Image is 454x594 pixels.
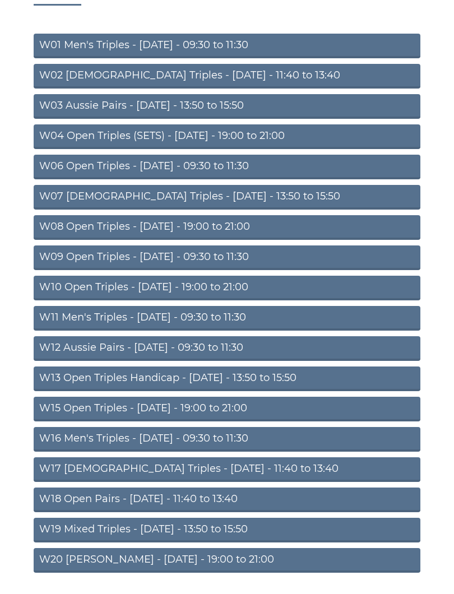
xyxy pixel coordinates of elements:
[34,276,420,300] a: W10 Open Triples - [DATE] - 19:00 to 21:00
[34,366,420,391] a: W13 Open Triples Handicap - [DATE] - 13:50 to 15:50
[34,64,420,89] a: W02 [DEMOGRAPHIC_DATA] Triples - [DATE] - 11:40 to 13:40
[34,336,420,361] a: W12 Aussie Pairs - [DATE] - 09:30 to 11:30
[34,34,420,58] a: W01 Men's Triples - [DATE] - 09:30 to 11:30
[34,306,420,331] a: W11 Men's Triples - [DATE] - 09:30 to 11:30
[34,427,420,452] a: W16 Men's Triples - [DATE] - 09:30 to 11:30
[34,488,420,512] a: W18 Open Pairs - [DATE] - 11:40 to 13:40
[34,245,420,270] a: W09 Open Triples - [DATE] - 09:30 to 11:30
[34,397,420,421] a: W15 Open Triples - [DATE] - 19:00 to 21:00
[34,548,420,573] a: W20 [PERSON_NAME] - [DATE] - 19:00 to 21:00
[34,94,420,119] a: W03 Aussie Pairs - [DATE] - 13:50 to 15:50
[34,518,420,542] a: W19 Mixed Triples - [DATE] - 13:50 to 15:50
[34,185,420,210] a: W07 [DEMOGRAPHIC_DATA] Triples - [DATE] - 13:50 to 15:50
[34,155,420,179] a: W06 Open Triples - [DATE] - 09:30 to 11:30
[34,215,420,240] a: W08 Open Triples - [DATE] - 19:00 to 21:00
[34,124,420,149] a: W04 Open Triples (SETS) - [DATE] - 19:00 to 21:00
[34,457,420,482] a: W17 [DEMOGRAPHIC_DATA] Triples - [DATE] - 11:40 to 13:40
